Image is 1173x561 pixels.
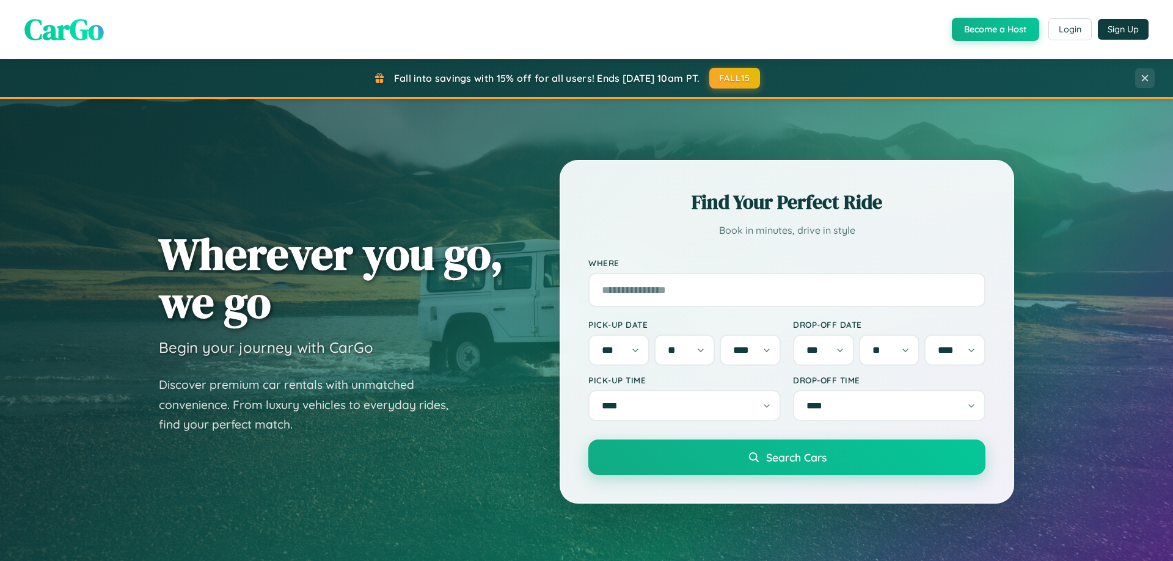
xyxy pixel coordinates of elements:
p: Discover premium car rentals with unmatched convenience. From luxury vehicles to everyday rides, ... [159,375,464,435]
label: Pick-up Date [588,319,781,330]
span: CarGo [24,9,104,49]
button: Become a Host [952,18,1039,41]
h3: Begin your journey with CarGo [159,338,373,357]
label: Drop-off Date [793,319,985,330]
span: Fall into savings with 15% off for all users! Ends [DATE] 10am PT. [394,72,700,84]
span: Search Cars [766,451,827,464]
button: Sign Up [1098,19,1149,40]
button: Login [1048,18,1092,40]
p: Book in minutes, drive in style [588,222,985,239]
label: Where [588,258,985,268]
label: Pick-up Time [588,375,781,385]
h2: Find Your Perfect Ride [588,189,985,215]
label: Drop-off Time [793,375,985,385]
button: FALL15 [709,68,761,89]
button: Search Cars [588,440,985,475]
h1: Wherever you go, we go [159,230,503,326]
